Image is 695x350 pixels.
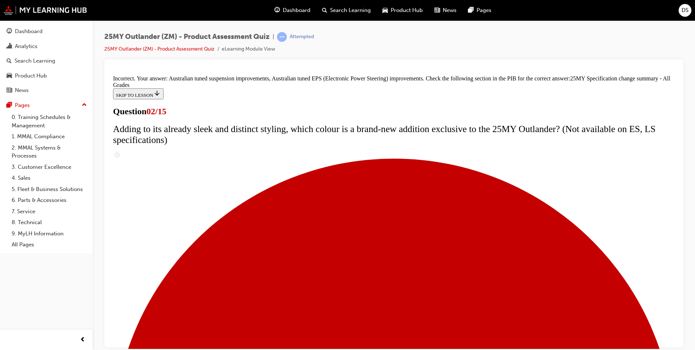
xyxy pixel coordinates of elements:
div: Analytics [15,42,37,51]
span: guage-icon [274,6,280,15]
span: Product Hub [391,6,423,15]
span: news-icon [434,6,440,15]
span: car-icon [7,73,12,79]
div: Incorrect. Your answer: Australian tuned suspension improvements, Australian tuned EPS (Electroni... [3,3,565,16]
div: Search Learning [15,57,55,65]
span: DS [682,6,688,15]
span: pages-icon [7,102,12,109]
span: search-icon [322,6,327,15]
span: car-icon [382,6,388,15]
a: 0. Training Schedules & Management [9,112,90,131]
span: News [443,6,457,15]
div: Dashboard [15,27,43,36]
a: News [3,84,90,97]
span: learningRecordVerb_ATTEMPT-icon [277,32,287,42]
button: SKIP TO LESSON [3,16,53,27]
div: Pages [15,101,30,110]
div: News [15,86,29,95]
button: Pages [3,99,90,112]
span: guage-icon [7,28,12,35]
a: Dashboard [3,25,90,38]
a: All Pages [9,239,90,250]
span: up-icon [82,100,87,110]
a: Analytics [3,40,90,53]
span: Pages [477,6,491,15]
div: Attempted [290,33,314,40]
span: Search Learning [330,6,371,15]
a: search-iconSearch Learning [316,3,377,18]
span: Dashboard [283,6,310,15]
a: 8. Technical [9,217,90,228]
a: 3. Customer Excellence [9,162,90,173]
span: search-icon [7,58,12,64]
a: Product Hub [3,69,90,83]
span: 25MY Outlander (ZM) - Product Assessment Quiz [104,33,270,41]
span: news-icon [7,87,12,94]
a: 9. MyLH Information [9,228,90,239]
a: 1. MMAL Compliance [9,131,90,142]
a: 25MY Outlander (ZM) - Product Assessment Quiz [104,46,214,52]
span: SKIP TO LESSON [6,20,51,25]
span: prev-icon [80,335,85,345]
a: news-iconNews [429,3,462,18]
div: Product Hub [15,72,47,80]
button: DS [679,4,691,17]
a: 7. Service [9,206,90,217]
button: DashboardAnalyticsSearch LearningProduct HubNews [3,23,90,99]
a: 6. Parts & Accessories [9,195,90,206]
a: 5. Fleet & Business Solutions [9,184,90,195]
img: mmal [4,5,87,15]
span: chart-icon [7,43,12,50]
a: guage-iconDashboard [269,3,316,18]
li: eLearning Module View [222,45,275,53]
span: pages-icon [468,6,474,15]
a: pages-iconPages [462,3,497,18]
a: 2. MMAL Systems & Processes [9,142,90,162]
span: | [273,33,274,41]
a: car-iconProduct Hub [377,3,429,18]
a: Search Learning [3,54,90,68]
a: 4. Sales [9,172,90,184]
